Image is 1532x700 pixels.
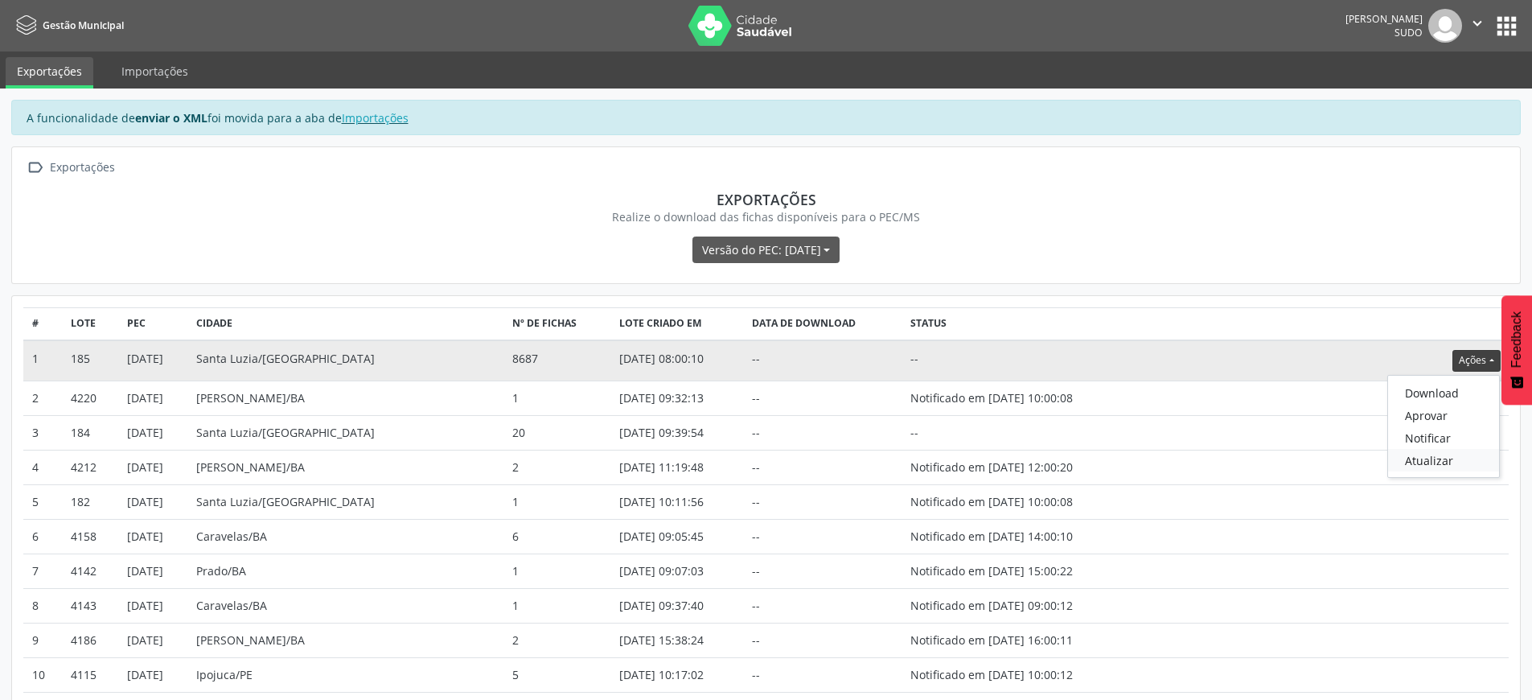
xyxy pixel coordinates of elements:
[1452,350,1500,372] button: Ações
[503,340,610,381] td: 8687
[902,623,1137,657] td: Notificado em [DATE] 16:00:11
[63,657,119,692] td: 4115
[610,623,743,657] td: [DATE] 15:38:24
[610,415,743,450] td: [DATE] 09:39:54
[503,381,610,415] td: 1
[1388,404,1499,426] a: Aprovar
[1345,12,1423,26] div: [PERSON_NAME]
[23,381,63,415] td: 2
[1387,375,1500,478] ul: Ações
[902,415,1137,450] td: --
[188,588,504,623] td: Caravelas/BA
[63,450,119,484] td: 4212
[619,316,735,331] div: Lote criado em
[47,156,117,179] div: Exportações
[902,381,1137,415] td: Notificado em [DATE] 10:00:08
[503,519,610,554] td: 6
[118,588,188,623] td: [DATE]
[188,415,504,450] td: Santa Luzia/[GEOGRAPHIC_DATA]
[902,657,1137,692] td: Notificado em [DATE] 10:00:12
[1501,295,1532,405] button: Feedback - Mostrar pesquisa
[127,316,180,331] div: PEC
[610,450,743,484] td: [DATE] 11:19:48
[743,554,902,588] td: --
[743,450,902,484] td: --
[743,657,902,692] td: --
[110,57,199,85] a: Importações
[902,484,1137,519] td: Notificado em [DATE] 10:00:08
[23,554,63,588] td: 7
[11,100,1521,135] div: A funcionalidade de foi movida para a aba de
[743,340,902,381] td: --
[1493,12,1521,40] button: apps
[118,340,188,381] td: [DATE]
[196,316,495,331] div: Cidade
[188,623,504,657] td: [PERSON_NAME]/BA
[1394,26,1423,39] span: Sudo
[610,554,743,588] td: [DATE] 09:07:03
[71,316,110,331] div: Lote
[743,623,902,657] td: --
[1388,449,1499,471] a: Atualizar
[902,554,1137,588] td: Notificado em [DATE] 15:00:22
[11,12,124,39] a: Gestão Municipal
[63,415,119,450] td: 184
[118,623,188,657] td: [DATE]
[902,450,1137,484] td: Notificado em [DATE] 12:00:20
[743,415,902,450] td: --
[910,316,1129,331] div: Status
[118,450,188,484] td: [DATE]
[1428,9,1462,43] img: img
[118,415,188,450] td: [DATE]
[503,588,610,623] td: 1
[35,191,1497,208] div: Exportações
[1137,307,1509,340] th: Actions
[503,415,610,450] td: 20
[610,588,743,623] td: [DATE] 09:37:40
[743,588,902,623] td: --
[23,588,63,623] td: 8
[1509,311,1524,368] span: Feedback
[23,623,63,657] td: 9
[610,519,743,554] td: [DATE] 09:05:45
[63,623,119,657] td: 4186
[63,519,119,554] td: 4158
[23,657,63,692] td: 10
[188,657,504,692] td: Ipojuca/PE
[118,554,188,588] td: [DATE]
[188,554,504,588] td: Prado/BA
[35,208,1497,225] div: Realize o download das fichas disponíveis para o PEC/MS
[63,588,119,623] td: 4143
[118,657,188,692] td: [DATE]
[6,57,93,89] a: Exportações
[503,623,610,657] td: 2
[743,519,902,554] td: --
[503,657,610,692] td: 5
[1388,426,1499,449] a: Notificar
[902,340,1137,381] td: --
[752,316,893,331] div: Data de download
[902,519,1137,554] td: Notificado em [DATE] 14:00:10
[63,340,119,381] td: 185
[610,340,743,381] td: [DATE] 08:00:10
[23,156,47,179] i: 
[63,484,119,519] td: 182
[23,415,63,450] td: 3
[23,340,63,381] td: 1
[32,316,55,331] div: #
[188,484,504,519] td: Santa Luzia/[GEOGRAPHIC_DATA]
[503,450,610,484] td: 2
[610,657,743,692] td: [DATE] 10:17:02
[503,484,610,519] td: 1
[118,519,188,554] td: [DATE]
[1468,14,1486,32] i: 
[503,554,610,588] td: 1
[23,484,63,519] td: 5
[135,110,207,126] strong: enviar o XML
[610,381,743,415] td: [DATE] 09:32:13
[512,316,602,331] div: Nº de fichas
[610,484,743,519] td: [DATE] 10:11:56
[743,484,902,519] td: --
[118,484,188,519] td: [DATE]
[1388,381,1499,404] a: Download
